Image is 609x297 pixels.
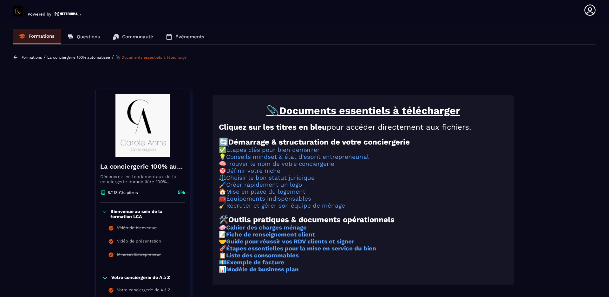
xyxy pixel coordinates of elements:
h4: La conciergerie 100% automatisée [100,162,185,171]
a: Communauté [106,29,160,44]
h3: ⚖️ [219,174,507,181]
h3: 💶 [219,259,507,266]
h3: 📋 [219,252,507,259]
p: Questions [77,34,100,40]
a: Équipements indispensables [226,195,311,202]
h3: 🧹 [219,202,507,209]
a: Guide pour réussir vos RDV clients et signer [226,238,354,245]
span: / [112,54,114,60]
p: 5% [178,189,185,196]
h3: 🤝 [219,238,507,245]
h2: pour accéder directement aux fichiers. [219,123,507,132]
a: Conseils mindset & état d’esprit entrepreneurial [226,153,369,160]
h3: 💡 [219,153,507,160]
a: Événements [160,29,211,44]
u: 📎 [266,105,279,117]
h3: 📝 [219,231,507,238]
p: Formations [29,33,55,39]
p: Bienvenue au sein de la formation LCA [110,209,184,219]
h3: 🧼 [219,224,507,231]
h3: 🚀 [219,245,507,252]
span: / [43,54,46,60]
h2: 🔄 [219,138,507,146]
a: Mise en place du logement [226,188,305,195]
img: logo-branding [13,6,23,16]
p: Découvrez les fondamentaux de la conciergerie immobilière 100% automatisée. Cette formation est c... [100,174,185,184]
a: Trouver le nom de votre conciergerie [226,160,334,167]
h3: 🎯 [219,167,507,174]
div: Vidéo de présentation [117,239,161,246]
a: Exemple de facture [226,259,284,266]
h2: 🛠️ [219,215,507,224]
a: Fiche de renseignement client [226,231,315,238]
a: Formations [22,55,42,60]
a: Recruter et gérer son équipe de ménage [226,202,345,209]
strong: Démarrage & structuration de votre conciergerie [228,138,410,146]
a: 📎 Documents essentiels à télécharger [115,55,188,60]
a: Cahier des charges ménage [226,224,307,231]
p: 6/118 Chapitres [108,190,138,195]
a: Questions [61,29,106,44]
p: Votre conciergerie de A à Z [111,275,170,281]
u: Documents essentiels à télécharger [279,105,460,117]
h3: 🖌️ [219,181,507,188]
a: Choisir le bon statut juridique [226,174,315,181]
h3: 🧠 [219,160,507,167]
h3: 🧰 [219,195,507,202]
a: Formations [13,29,61,44]
a: Modèle de business plan [226,266,299,273]
img: logo [55,11,81,16]
div: Mindset Entrepreneur [117,252,161,259]
h3: 📊 [219,266,507,273]
div: Votre conciergerie de A à Z [117,287,170,294]
a: Étapes clés pour bien démarrer [226,146,320,153]
a: Étapes essentielles pour la mise en service du bien [226,245,376,252]
a: Définir votre niche [226,167,280,174]
a: La conciergerie 100% automatisée [47,55,110,60]
a: Créer rapidement un logo [226,181,302,188]
img: banner [100,94,185,157]
h3: ✅ [219,146,507,153]
p: Powered by [28,12,51,16]
a: Liste des consommables [226,252,299,259]
p: Communauté [122,34,153,40]
div: Vidéo de bienvenue [117,225,157,232]
strong: Cliquez sur les titres en bleu [219,123,327,132]
strong: Outils pratiques & documents opérationnels [228,215,395,224]
h3: 🏠 [219,188,507,195]
p: Événements [175,34,204,40]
